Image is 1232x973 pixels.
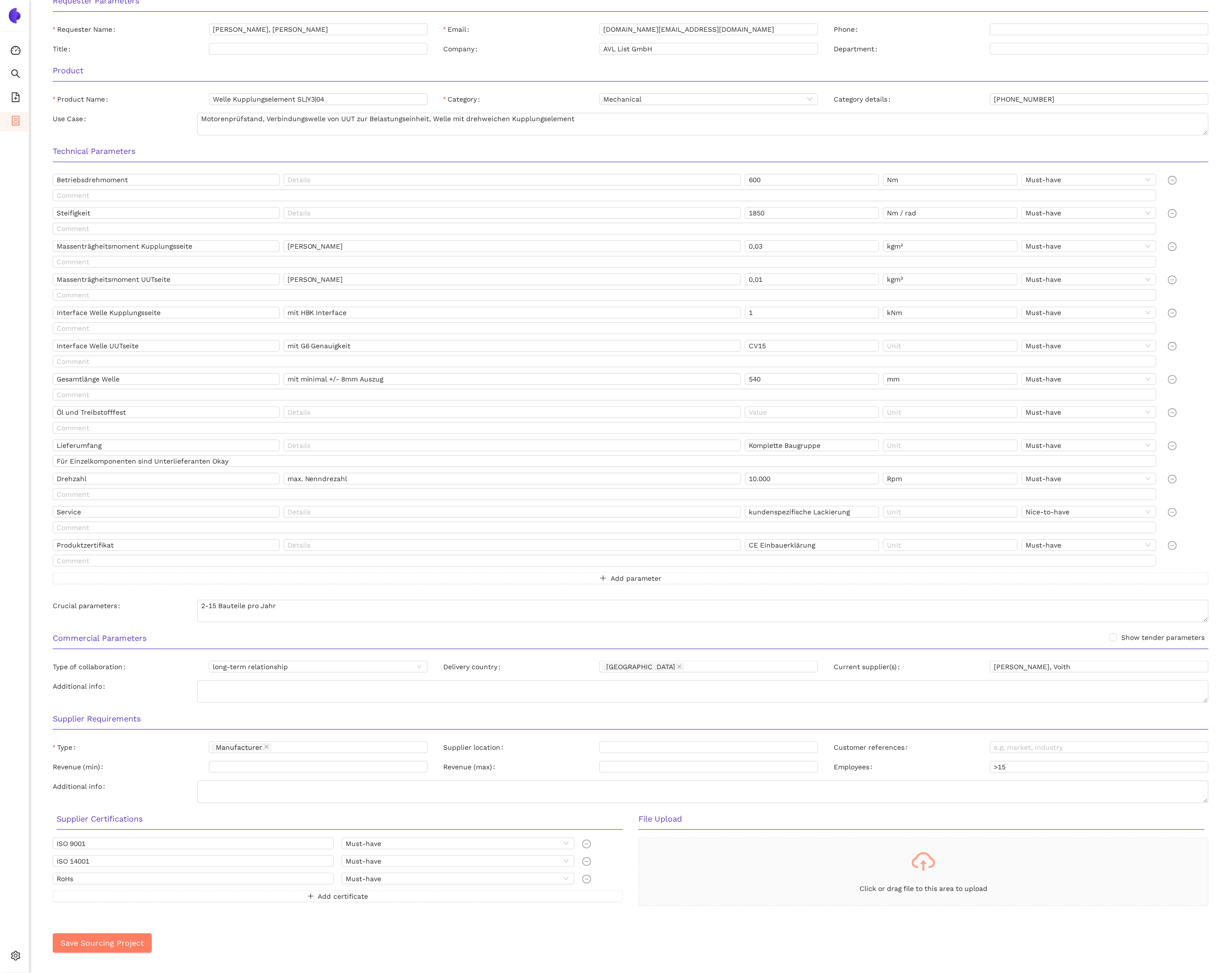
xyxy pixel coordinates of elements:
[346,873,571,884] span: Must-have
[53,680,109,692] label: Additional info
[57,813,623,825] h3: Supplier Certifications
[53,307,280,318] input: Name
[611,573,661,584] span: Add parameter
[11,65,21,85] span: search
[1168,342,1177,351] span: minus-circle
[582,857,591,866] span: minus-circle
[1026,507,1152,517] span: Nice-to-have
[211,743,271,751] span: Manufacturer
[1168,375,1177,384] span: minus-circle
[53,933,152,953] button: Save Sourcing Project
[834,93,894,105] label: Category details
[1026,440,1152,451] span: Must-have
[990,661,1209,673] input: Current supplier(s)
[602,663,684,671] span: Austria
[53,340,280,352] input: Name
[990,741,1209,753] input: Customer references
[346,856,571,867] span: Must-have
[284,506,741,518] input: Details
[603,94,814,105] span: Mechanical
[53,455,1156,467] input: Comment
[197,600,1209,622] textarea: Crucial parameters
[1026,340,1152,351] span: Must-have
[53,240,280,252] input: Name
[883,473,1018,485] input: Unit
[53,522,1156,533] input: Comment
[990,761,1209,773] input: Employees
[53,43,74,55] label: Title
[883,373,1018,385] input: Unit
[53,274,280,285] input: Name
[53,741,79,753] label: Type
[197,680,1209,703] textarea: Additional info
[53,64,1209,77] h3: Product
[197,113,1209,135] textarea: Use Case
[53,113,90,125] label: Use Case
[883,506,1018,518] input: Unit
[1168,209,1177,218] span: minus-circle
[883,274,1018,285] input: Unit
[745,307,880,318] input: Value
[1026,274,1152,285] span: Must-have
[284,406,741,418] input: Details
[443,761,499,773] label: Revenue (max)
[834,741,911,753] label: Customer references
[11,42,21,62] span: dashboard
[745,473,880,485] input: Value
[745,274,880,285] input: Value
[883,207,1018,219] input: Unit
[883,440,1018,451] input: Unit
[209,23,428,35] input: Requester Name
[443,93,484,105] label: Category
[745,440,880,451] input: Value
[53,422,1156,434] input: Comment
[284,440,741,451] input: Details
[53,23,119,35] label: Requester Name
[1026,473,1152,484] span: Must-have
[1026,374,1152,384] span: Must-have
[745,506,880,518] input: Value
[53,473,280,485] input: Name
[53,406,280,418] input: Name
[606,663,675,670] span: [GEOGRAPHIC_DATA]
[53,322,1156,334] input: Comment
[53,838,334,849] input: Name, e.g. ISO 9001 or RoHS
[1026,540,1152,550] span: Must-have
[53,207,280,219] input: Name
[53,600,124,612] label: Crucial parameters
[284,174,741,186] input: Details
[53,223,1156,234] input: Comment
[1168,176,1177,185] span: minus-circle
[834,761,876,773] label: Employees
[53,661,129,673] label: Type of collaboration
[53,890,623,902] button: plusAdd certificate
[53,145,1209,158] h3: Technical Parameters
[284,274,741,285] input: Details
[7,8,22,23] img: Logo
[990,93,1209,105] input: Category details
[639,883,1208,894] p: Click or drag file to this area to upload
[11,948,21,967] span: setting
[1026,174,1152,185] span: Must-have
[284,207,741,219] input: Details
[53,488,1156,500] input: Comment
[346,838,571,849] span: Must-have
[1168,408,1177,417] span: minus-circle
[53,256,1156,268] input: Comment
[639,838,1208,906] span: cloud-uploadClick or drag file to this area to upload
[197,781,1209,803] textarea: Additional info
[600,575,607,583] span: plus
[1168,541,1177,550] span: minus-circle
[443,661,504,673] label: Delivery country
[264,744,269,750] span: close
[1026,307,1152,318] span: Must-have
[745,174,880,186] input: Value
[213,661,424,672] span: long-term relationship
[1168,242,1177,251] span: minus-circle
[53,389,1156,401] input: Comment
[1117,632,1209,643] span: Show tender parameters
[53,356,1156,367] input: Comment
[209,93,428,105] input: Product Name
[745,406,880,418] input: Value
[883,340,1018,352] input: Unit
